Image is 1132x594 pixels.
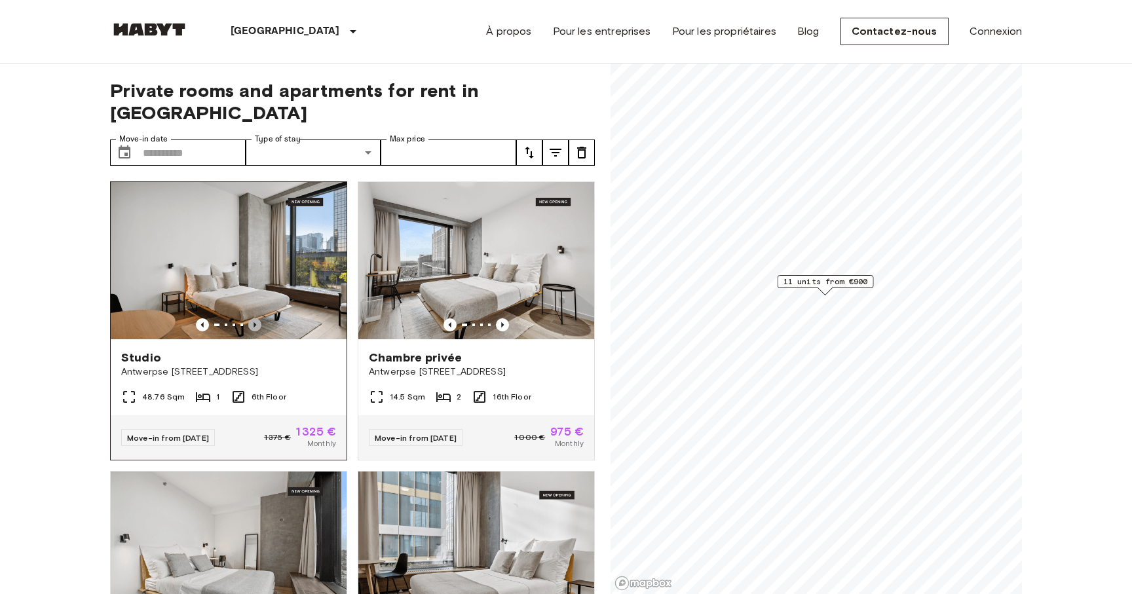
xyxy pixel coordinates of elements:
span: 11 units from €900 [783,276,868,288]
a: Connexion [970,24,1022,39]
span: Move-in from [DATE] [127,433,209,443]
button: tune [542,139,569,166]
label: Move-in date [119,134,168,145]
button: Previous image [443,318,457,331]
span: 48.76 Sqm [142,391,185,403]
button: Previous image [496,318,509,331]
a: Pour les entreprises [553,24,651,39]
button: tune [516,139,542,166]
a: Marketing picture of unit BE-23-003-013-001Previous imagePrevious imageStudioAntwerpse [STREET_AD... [110,181,347,460]
img: Habyt [110,23,189,36]
button: Previous image [248,318,261,331]
a: À propos [486,24,531,39]
span: Antwerpse [STREET_ADDRESS] [121,365,336,379]
span: 1 [216,391,219,403]
label: Max price [390,134,425,145]
label: Type of stay [255,134,301,145]
a: Marketing picture of unit BE-23-003-063-002Previous imagePrevious imageChambre privéeAntwerpse [S... [358,181,595,460]
span: 1 325 € [296,426,336,437]
span: 975 € [550,426,584,437]
span: 1 000 € [514,432,545,443]
img: Marketing picture of unit BE-23-003-063-002 [358,182,594,339]
button: tune [569,139,595,166]
button: Choose date [111,139,138,166]
span: 16th Floor [493,391,531,403]
span: 1 375 € [264,432,291,443]
a: Blog [797,24,820,39]
img: Marketing picture of unit BE-23-003-013-001 [111,182,347,339]
span: 14.5 Sqm [390,391,425,403]
span: Move-in from [DATE] [375,433,457,443]
a: Pour les propriétaires [672,24,776,39]
span: Chambre privée [369,350,462,365]
span: Antwerpse [STREET_ADDRESS] [369,365,584,379]
span: 2 [457,391,461,403]
span: Monthly [307,437,336,449]
span: 6th Floor [252,391,286,403]
span: Studio [121,350,161,365]
span: Private rooms and apartments for rent in [GEOGRAPHIC_DATA] [110,79,595,124]
a: Contactez-nous [840,18,949,45]
a: Mapbox logo [614,576,672,591]
span: Monthly [555,437,584,449]
p: [GEOGRAPHIC_DATA] [231,24,340,39]
div: Map marker [778,275,874,295]
button: Previous image [196,318,209,331]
